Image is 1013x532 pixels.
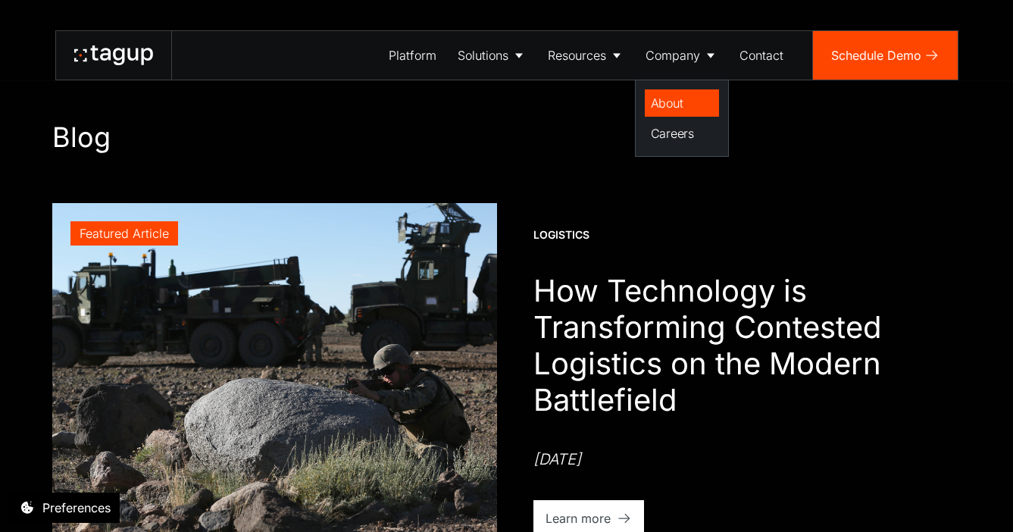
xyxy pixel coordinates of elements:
[80,224,169,243] div: Featured Article
[651,94,713,112] div: About
[533,273,961,418] h1: How Technology is Transforming Contested Logistics on the Modern Battlefield
[645,120,719,147] a: Careers
[635,31,729,80] a: Company
[533,449,581,470] div: [DATE]
[548,46,606,64] div: Resources
[533,227,589,243] div: Logistics
[635,80,729,157] nav: Company
[739,46,783,64] div: Contact
[458,46,508,64] div: Solutions
[52,121,961,155] h1: Blog
[447,31,537,80] a: Solutions
[645,89,719,117] a: About
[813,31,958,80] a: Schedule Demo
[729,31,794,80] a: Contact
[537,31,635,80] a: Resources
[42,499,111,517] div: Preferences
[831,46,921,64] div: Schedule Demo
[546,509,611,527] div: Learn more
[646,46,700,64] div: Company
[651,124,713,142] div: Careers
[389,46,436,64] div: Platform
[378,31,447,80] a: Platform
